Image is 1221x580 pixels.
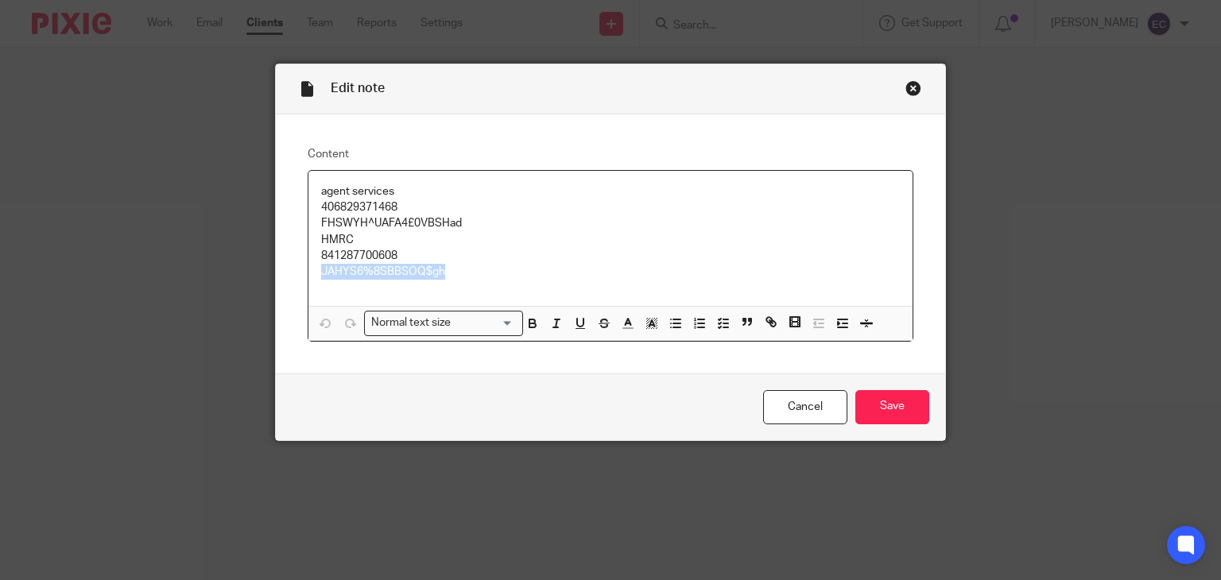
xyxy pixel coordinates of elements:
input: Save [855,390,929,424]
a: Cancel [763,390,847,424]
input: Search for option [456,315,514,331]
div: Search for option [364,311,523,335]
p: FHSWYH^UAFA4£0VBSHad [321,215,901,231]
label: Content [308,146,914,162]
span: Edit note [331,82,385,95]
p: 406829371468 [321,199,901,215]
div: Close this dialog window [905,80,921,96]
p: JAHYS6%8SBBSOQ$gh [321,264,901,280]
p: 841287700608 [321,248,901,264]
span: Normal text size [368,315,455,331]
p: agent services [321,184,901,199]
p: HMRC [321,232,901,248]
